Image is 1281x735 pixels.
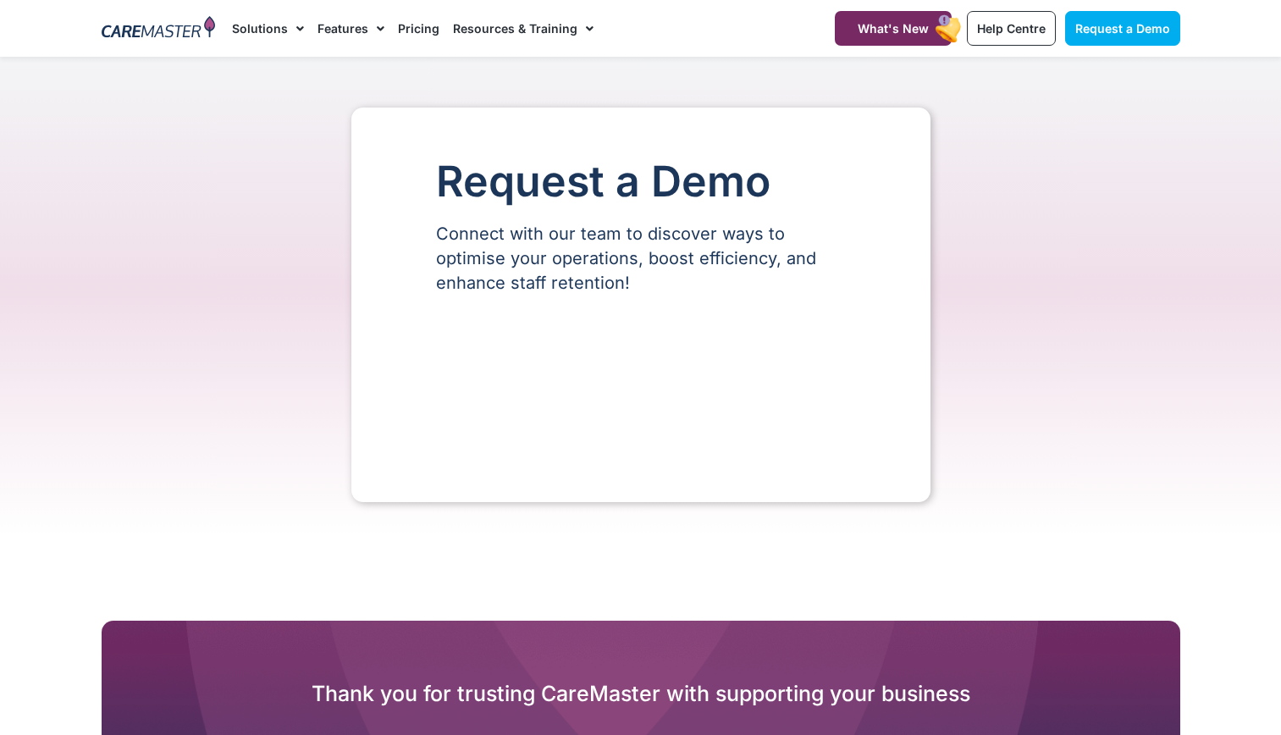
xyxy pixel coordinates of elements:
[436,324,846,451] iframe: Form 0
[436,158,846,205] h1: Request a Demo
[102,680,1180,707] h2: Thank you for trusting CareMaster with supporting your business
[967,11,1056,46] a: Help Centre
[835,11,952,46] a: What's New
[977,21,1046,36] span: Help Centre
[858,21,929,36] span: What's New
[1065,11,1180,46] a: Request a Demo
[436,222,846,296] p: Connect with our team to discover ways to optimise your operations, boost efficiency, and enhance...
[102,16,216,41] img: CareMaster Logo
[1075,21,1170,36] span: Request a Demo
